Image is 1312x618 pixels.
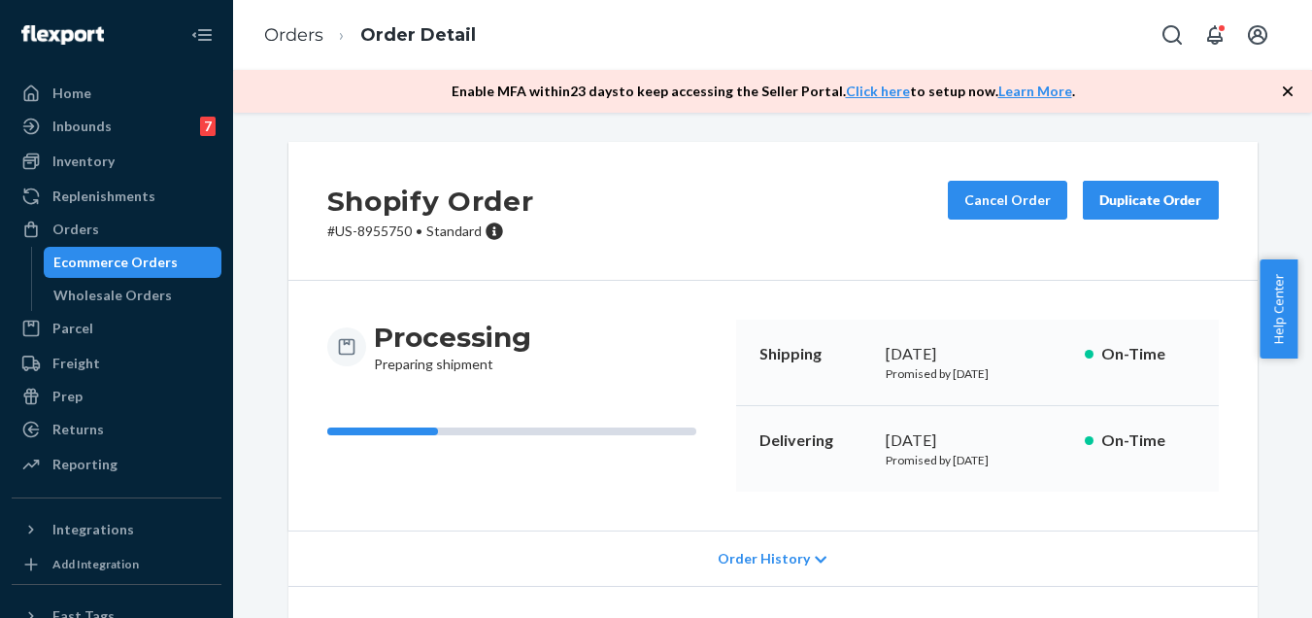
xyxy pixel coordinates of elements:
[327,222,534,241] p: # US-8955750
[200,117,216,136] div: 7
[12,146,221,177] a: Inventory
[52,520,134,539] div: Integrations
[360,24,476,46] a: Order Detail
[183,16,221,54] button: Close Navigation
[327,181,534,222] h2: Shopify Order
[44,280,222,311] a: Wholesale Orders
[1189,560,1293,608] iframe: Opens a widget where you can chat to one of our agents
[416,223,422,239] span: •
[1195,16,1234,54] button: Open notifications
[249,7,491,64] ol: breadcrumbs
[44,247,222,278] a: Ecommerce Orders
[846,83,910,99] a: Click here
[12,348,221,379] a: Freight
[886,452,1069,468] p: Promised by [DATE]
[759,429,870,452] p: Delivering
[12,449,221,480] a: Reporting
[1101,343,1195,365] p: On-Time
[53,253,178,272] div: Ecommerce Orders
[52,220,99,239] div: Orders
[12,214,221,245] a: Orders
[264,24,323,46] a: Orders
[12,313,221,344] a: Parcel
[52,84,91,103] div: Home
[948,181,1067,220] button: Cancel Order
[12,514,221,545] button: Integrations
[12,381,221,412] a: Prep
[52,117,112,136] div: Inbounds
[52,556,139,572] div: Add Integration
[12,111,221,142] a: Inbounds7
[1260,259,1297,359] button: Help Center
[53,286,172,305] div: Wholesale Orders
[52,354,100,373] div: Freight
[1238,16,1277,54] button: Open account menu
[1153,16,1192,54] button: Open Search Box
[718,549,810,568] span: Order History
[426,223,482,239] span: Standard
[52,455,118,474] div: Reporting
[52,187,155,206] div: Replenishments
[886,365,1069,382] p: Promised by [DATE]
[1101,429,1195,452] p: On-Time
[998,83,1072,99] a: Learn More
[1099,190,1202,210] div: Duplicate Order
[374,320,531,374] div: Preparing shipment
[1083,181,1219,220] button: Duplicate Order
[52,152,115,171] div: Inventory
[12,181,221,212] a: Replenishments
[374,320,531,355] h3: Processing
[886,343,1069,365] div: [DATE]
[52,420,104,439] div: Returns
[452,82,1075,101] p: Enable MFA within 23 days to keep accessing the Seller Portal. to setup now. .
[759,343,870,365] p: Shipping
[52,387,83,406] div: Prep
[12,414,221,445] a: Returns
[21,25,104,45] img: Flexport logo
[886,429,1069,452] div: [DATE]
[52,319,93,338] div: Parcel
[12,78,221,109] a: Home
[12,553,221,576] a: Add Integration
